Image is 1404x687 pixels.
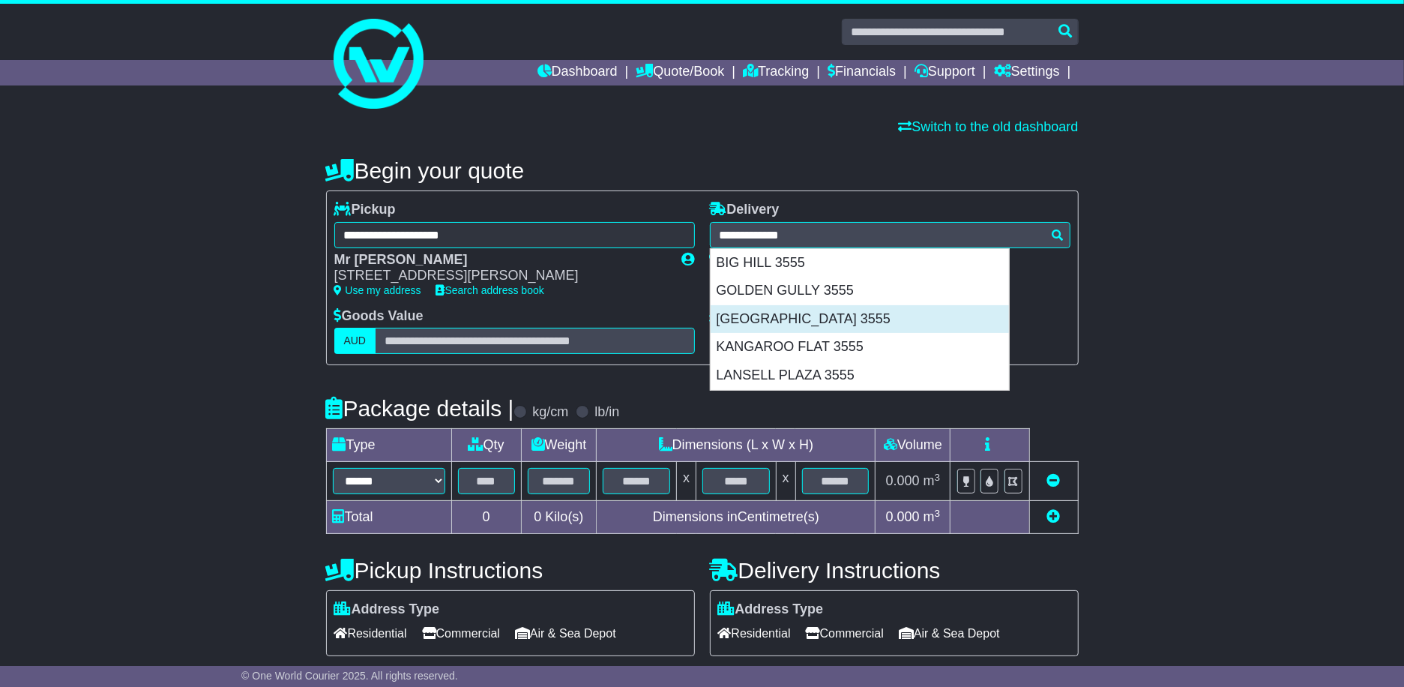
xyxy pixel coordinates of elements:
[422,622,500,645] span: Commercial
[326,158,1079,183] h4: Begin your quote
[326,558,695,583] h4: Pickup Instructions
[899,622,1000,645] span: Air & Sea Depot
[334,601,440,618] label: Address Type
[711,277,1009,305] div: GOLDEN GULLY 3555
[718,601,824,618] label: Address Type
[334,284,421,296] a: Use my address
[776,462,795,501] td: x
[935,472,941,483] sup: 3
[334,308,424,325] label: Goods Value
[521,429,597,462] td: Weight
[334,328,376,354] label: AUD
[828,60,896,85] a: Financials
[334,622,407,645] span: Residential
[521,501,597,534] td: Kilo(s)
[886,509,920,524] span: 0.000
[334,202,396,218] label: Pickup
[935,508,941,519] sup: 3
[532,404,568,421] label: kg/cm
[711,361,1009,390] div: LANSELL PLAZA 3555
[451,501,521,534] td: 0
[915,60,975,85] a: Support
[1047,473,1061,488] a: Remove this item
[711,249,1009,277] div: BIG HILL 3555
[718,622,791,645] span: Residential
[876,429,950,462] td: Volume
[743,60,809,85] a: Tracking
[326,501,451,534] td: Total
[898,119,1078,134] a: Switch to the old dashboard
[636,60,724,85] a: Quote/Book
[436,284,544,296] a: Search address book
[451,429,521,462] td: Qty
[710,202,780,218] label: Delivery
[326,396,514,421] h4: Package details |
[241,670,458,682] span: © One World Courier 2025. All rights reserved.
[710,222,1070,248] typeahead: Please provide city
[594,404,619,421] label: lb/in
[334,252,667,268] div: Mr [PERSON_NAME]
[994,60,1060,85] a: Settings
[886,473,920,488] span: 0.000
[534,509,541,524] span: 0
[924,473,941,488] span: m
[806,622,884,645] span: Commercial
[597,429,876,462] td: Dimensions (L x W x H)
[924,509,941,524] span: m
[537,60,618,85] a: Dashboard
[710,558,1079,583] h4: Delivery Instructions
[334,268,667,284] div: [STREET_ADDRESS][PERSON_NAME]
[1047,509,1061,524] a: Add new item
[326,429,451,462] td: Type
[515,622,616,645] span: Air & Sea Depot
[711,305,1009,334] div: [GEOGRAPHIC_DATA] 3555
[711,333,1009,361] div: KANGAROO FLAT 3555
[597,501,876,534] td: Dimensions in Centimetre(s)
[677,462,696,501] td: x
